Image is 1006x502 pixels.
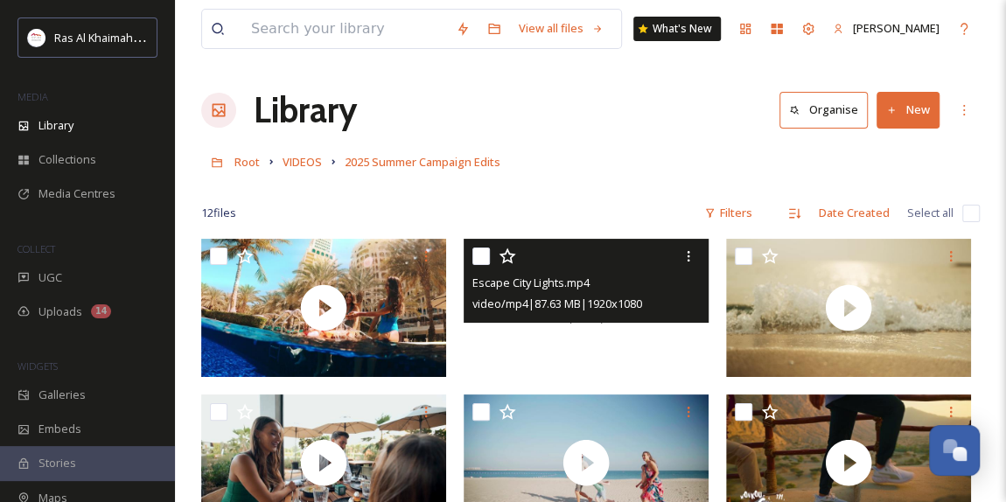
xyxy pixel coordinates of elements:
[824,11,948,45] a: [PERSON_NAME]
[472,296,642,311] span: video/mp4 | 87.63 MB | 1920 x 1080
[633,17,721,41] a: What's New
[283,151,322,172] a: VIDEOS
[853,20,940,36] span: [PERSON_NAME]
[17,359,58,373] span: WIDGETS
[510,11,612,45] a: View all files
[254,84,357,136] a: Library
[38,303,82,320] span: Uploads
[38,117,73,134] span: Library
[726,239,971,377] img: thumbnail
[907,205,954,221] span: Select all
[234,154,260,170] span: Root
[929,425,980,476] button: Open Chat
[38,421,81,437] span: Embeds
[91,304,111,318] div: 14
[201,205,236,221] span: 12 file s
[38,185,115,202] span: Media Centres
[472,275,590,290] span: Escape City Lights.mp4
[38,455,76,471] span: Stories
[38,269,62,286] span: UGC
[779,92,868,128] button: Organise
[28,29,45,46] img: Logo_RAKTDA_RGB-01.png
[234,151,260,172] a: Root
[201,239,446,377] img: thumbnail
[38,387,86,403] span: Galleries
[695,196,761,230] div: Filters
[242,10,447,48] input: Search your library
[779,92,877,128] a: Organise
[17,90,48,103] span: MEDIA
[345,151,500,172] a: 2025 Summer Campaign Edits
[38,151,96,168] span: Collections
[810,196,898,230] div: Date Created
[345,154,500,170] span: 2025 Summer Campaign Edits
[877,92,940,128] button: New
[283,154,322,170] span: VIDEOS
[54,29,302,45] span: Ras Al Khaimah Tourism Development Authority
[17,242,55,255] span: COLLECT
